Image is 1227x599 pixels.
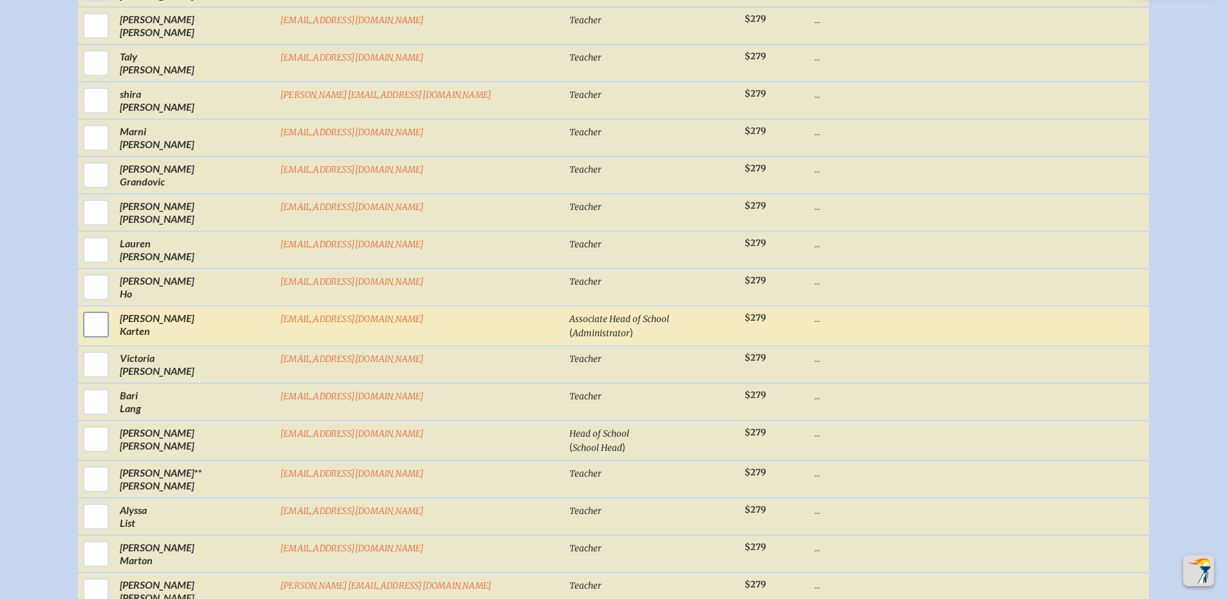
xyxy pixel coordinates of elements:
[115,7,275,44] td: [PERSON_NAME] [PERSON_NAME]
[569,428,629,439] span: Head of School
[745,14,766,24] span: $279
[569,468,602,479] span: Teacher
[569,314,669,325] span: Associate Head of School
[814,389,907,402] p: ...
[280,164,424,175] a: [EMAIL_ADDRESS][DOMAIN_NAME]
[115,498,275,535] td: Alyssa List
[115,461,275,498] td: [PERSON_NAME]** [PERSON_NAME]
[745,579,766,590] span: $279
[573,442,622,453] span: School Head
[569,580,602,591] span: Teacher
[1186,558,1212,584] img: To the top
[280,314,424,325] a: [EMAIL_ADDRESS][DOMAIN_NAME]
[745,542,766,553] span: $279
[814,200,907,213] p: ...
[569,90,602,100] span: Teacher
[569,276,602,287] span: Teacher
[569,506,602,517] span: Teacher
[280,580,491,591] a: [PERSON_NAME][EMAIL_ADDRESS][DOMAIN_NAME]
[814,274,907,287] p: ...
[745,163,766,174] span: $279
[814,504,907,517] p: ...
[569,326,573,338] span: (
[115,421,275,461] td: [PERSON_NAME] [PERSON_NAME]
[115,535,275,573] td: [PERSON_NAME] Marton
[569,52,602,63] span: Teacher
[115,82,275,119] td: shira [PERSON_NAME]
[745,504,766,515] span: $279
[115,231,275,269] td: Lauren [PERSON_NAME]
[745,51,766,62] span: $279
[280,239,424,250] a: [EMAIL_ADDRESS][DOMAIN_NAME]
[745,238,766,249] span: $279
[814,352,907,365] p: ...
[280,428,424,439] a: [EMAIL_ADDRESS][DOMAIN_NAME]
[622,441,625,453] span: )
[115,157,275,194] td: [PERSON_NAME] Grandovic
[745,312,766,323] span: $279
[280,506,424,517] a: [EMAIL_ADDRESS][DOMAIN_NAME]
[569,354,602,365] span: Teacher
[1183,555,1214,586] button: Scroll Top
[569,15,602,26] span: Teacher
[569,543,602,554] span: Teacher
[115,383,275,421] td: Bari Lang
[814,13,907,26] p: ...
[745,467,766,478] span: $279
[814,466,907,479] p: ...
[280,202,424,213] a: [EMAIL_ADDRESS][DOMAIN_NAME]
[745,88,766,99] span: $279
[814,237,907,250] p: ...
[115,306,275,346] td: [PERSON_NAME] Karten
[814,578,907,591] p: ...
[569,239,602,250] span: Teacher
[280,276,424,287] a: [EMAIL_ADDRESS][DOMAIN_NAME]
[569,441,573,453] span: (
[745,427,766,438] span: $279
[115,194,275,231] td: [PERSON_NAME] [PERSON_NAME]
[280,543,424,554] a: [EMAIL_ADDRESS][DOMAIN_NAME]
[569,202,602,213] span: Teacher
[280,127,424,138] a: [EMAIL_ADDRESS][DOMAIN_NAME]
[280,90,491,100] a: [PERSON_NAME][EMAIL_ADDRESS][DOMAIN_NAME]
[745,390,766,401] span: $279
[115,346,275,383] td: Victoria [PERSON_NAME]
[814,162,907,175] p: ...
[814,125,907,138] p: ...
[745,352,766,363] span: $279
[569,391,602,402] span: Teacher
[569,127,602,138] span: Teacher
[573,328,630,339] span: Administrator
[280,468,424,479] a: [EMAIL_ADDRESS][DOMAIN_NAME]
[814,88,907,100] p: ...
[814,50,907,63] p: ...
[280,15,424,26] a: [EMAIL_ADDRESS][DOMAIN_NAME]
[814,312,907,325] p: ...
[280,354,424,365] a: [EMAIL_ADDRESS][DOMAIN_NAME]
[280,52,424,63] a: [EMAIL_ADDRESS][DOMAIN_NAME]
[745,200,766,211] span: $279
[115,44,275,82] td: Taly [PERSON_NAME]
[814,541,907,554] p: ...
[115,119,275,157] td: Marni [PERSON_NAME]
[280,391,424,402] a: [EMAIL_ADDRESS][DOMAIN_NAME]
[814,426,907,439] p: ...
[745,275,766,286] span: $279
[745,126,766,137] span: $279
[115,269,275,306] td: [PERSON_NAME] Ho
[569,164,602,175] span: Teacher
[630,326,633,338] span: )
